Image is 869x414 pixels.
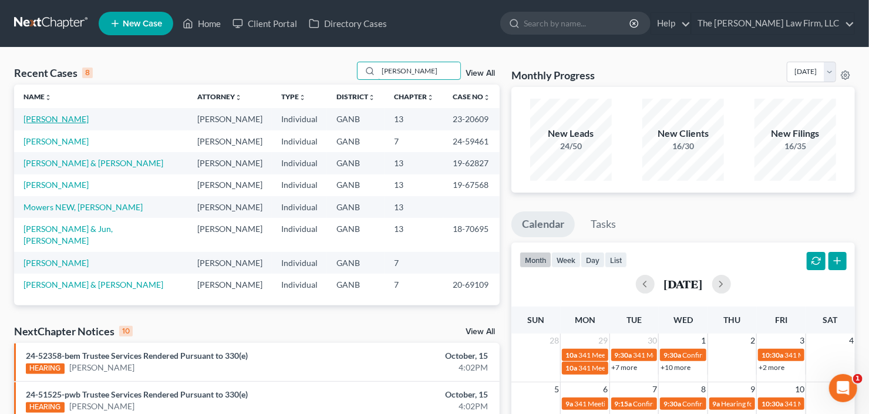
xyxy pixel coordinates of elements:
span: Fri [775,315,787,325]
a: Districtunfold_more [336,92,375,101]
td: [PERSON_NAME] [188,274,272,295]
a: [PERSON_NAME] [23,258,89,268]
td: GANB [327,196,385,218]
a: Calendar [511,211,575,237]
td: GANB [327,108,385,130]
td: 19-62827 [443,152,500,174]
td: GANB [327,174,385,196]
a: [PERSON_NAME] & [PERSON_NAME] [23,158,163,168]
div: New Filings [755,127,837,140]
span: 10a [565,351,577,359]
td: GANB [327,130,385,152]
a: [PERSON_NAME] [23,114,89,124]
span: Mon [575,315,595,325]
div: 16/35 [755,140,837,152]
a: Help [651,13,691,34]
td: Individual [272,252,327,274]
i: unfold_more [368,94,375,101]
span: 10:30a [762,351,783,359]
h2: [DATE] [664,278,703,290]
td: 13 [385,108,443,130]
div: Recent Cases [14,66,93,80]
td: [PERSON_NAME] [188,252,272,274]
td: Individual [272,152,327,174]
td: Individual [272,218,327,251]
button: week [551,252,581,268]
td: GANB [327,252,385,274]
a: View All [466,328,495,336]
a: Home [177,13,227,34]
a: Mowers NEW, [PERSON_NAME] [23,202,143,212]
a: 24-51525-pwb Trustee Services Rendered Pursuant to 330(e) [26,389,248,399]
td: [PERSON_NAME] [188,218,272,251]
span: 9a [565,399,573,408]
span: Sat [823,315,838,325]
td: 7 [385,274,443,295]
i: unfold_more [45,94,52,101]
a: Typeunfold_more [281,92,306,101]
td: 13 [385,218,443,251]
div: HEARING [26,363,65,374]
a: Client Portal [227,13,303,34]
td: 24-59461 [443,130,500,152]
div: New Clients [642,127,725,140]
button: day [581,252,605,268]
div: 4:02PM [342,400,488,412]
div: 4:02PM [342,362,488,373]
div: 10 [119,326,133,336]
a: The [PERSON_NAME] Law Firm, LLC [692,13,854,34]
input: Search by name... [378,62,460,79]
td: [PERSON_NAME] [188,152,272,174]
a: Case Nounfold_more [453,92,490,101]
div: NextChapter Notices [14,324,133,338]
a: [PERSON_NAME] [69,400,134,412]
span: 341 Meeting for [PERSON_NAME] [574,399,680,408]
td: [PERSON_NAME] [188,108,272,130]
span: 3 [799,334,806,348]
td: Individual [272,174,327,196]
button: month [520,252,551,268]
span: Confirmation Hearing for Dossevi Trenou [682,351,809,359]
td: 7 [385,130,443,152]
div: 24/50 [530,140,612,152]
span: 10 [794,382,806,396]
a: +7 more [612,363,638,372]
div: October, 15 [342,350,488,362]
i: unfold_more [235,94,242,101]
iframe: Intercom live chat [829,374,857,402]
td: [PERSON_NAME] [188,174,272,196]
a: Nameunfold_more [23,92,52,101]
a: [PERSON_NAME] & [PERSON_NAME] [23,280,163,290]
i: unfold_more [483,94,490,101]
td: [PERSON_NAME] [188,196,272,218]
span: 30 [646,334,658,348]
a: +2 more [759,363,784,372]
span: 10a [565,363,577,372]
td: 13 [385,174,443,196]
span: Sun [527,315,544,325]
span: 10:30a [762,399,783,408]
td: 23-20609 [443,108,500,130]
span: 9:30a [663,351,681,359]
td: 13 [385,152,443,174]
a: Tasks [580,211,627,237]
span: 4 [848,334,855,348]
span: Tue [627,315,642,325]
span: 9:30a [663,399,681,408]
span: 28 [548,334,560,348]
span: 8 [700,382,708,396]
div: 8 [82,68,93,78]
span: 7 [651,382,658,396]
td: 13 [385,196,443,218]
a: [PERSON_NAME] [69,362,134,373]
h3: Monthly Progress [511,68,595,82]
a: View All [466,69,495,78]
td: 19-67568 [443,174,500,196]
i: unfold_more [299,94,306,101]
td: 18-70695 [443,218,500,251]
button: list [605,252,627,268]
td: Individual [272,196,327,218]
span: 1 [700,334,708,348]
td: Individual [272,130,327,152]
span: 341 Meeting for [PERSON_NAME] [578,363,684,372]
